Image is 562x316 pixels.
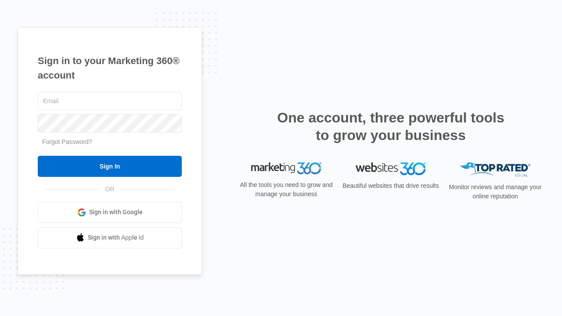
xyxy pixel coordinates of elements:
[38,156,182,177] input: Sign In
[38,54,182,83] h1: Sign in to your Marketing 360® account
[88,233,144,242] span: Sign in with Apple Id
[460,162,530,177] img: Top Rated Local
[274,109,507,144] h2: One account, three powerful tools to grow your business
[38,227,182,248] a: Sign in with Apple Id
[89,208,143,217] span: Sign in with Google
[38,202,182,223] a: Sign in with Google
[251,162,321,175] img: Marketing 360
[42,138,92,145] a: Forgot Password?
[446,183,544,201] p: Monitor reviews and manage your online reputation
[237,180,335,199] p: All the tools you need to grow and manage your business
[38,92,182,110] input: Email
[356,162,426,175] img: Websites 360
[99,185,121,194] span: OR
[342,181,440,190] p: Beautiful websites that drive results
